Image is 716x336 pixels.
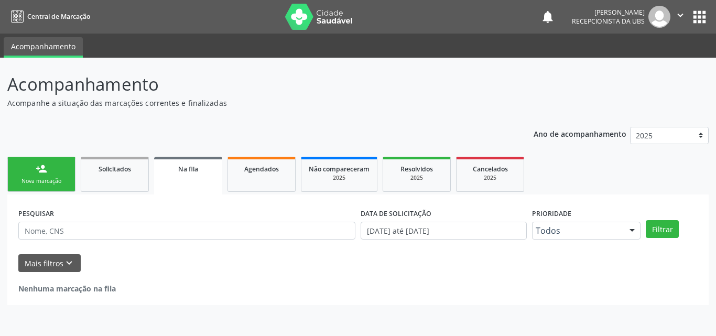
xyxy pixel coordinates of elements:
span: Resolvidos [400,165,433,174]
input: Nome, CNS [18,222,355,240]
button: apps [690,8,709,26]
p: Acompanhe a situação das marcações correntes e finalizadas [7,97,498,109]
div: Nova marcação [15,177,68,185]
span: Todos [536,225,620,236]
img: img [648,6,670,28]
div: 2025 [390,174,443,182]
i: keyboard_arrow_down [63,257,75,269]
p: Ano de acompanhamento [534,127,626,140]
div: 2025 [309,174,370,182]
span: Solicitados [99,165,131,174]
p: Acompanhamento [7,71,498,97]
span: Central de Marcação [27,12,90,21]
button: Mais filtroskeyboard_arrow_down [18,254,81,273]
span: Não compareceram [309,165,370,174]
button: Filtrar [646,220,679,238]
a: Acompanhamento [4,37,83,58]
label: DATA DE SOLICITAÇÃO [361,205,431,222]
label: PESQUISAR [18,205,54,222]
i:  [675,9,686,21]
span: Recepcionista da UBS [572,17,645,26]
div: [PERSON_NAME] [572,8,645,17]
button: notifications [540,9,555,24]
span: Agendados [244,165,279,174]
input: Selecione um intervalo [361,222,527,240]
strong: Nenhuma marcação na fila [18,284,116,294]
span: Na fila [178,165,198,174]
div: person_add [36,163,47,175]
span: Cancelados [473,165,508,174]
a: Central de Marcação [7,8,90,25]
div: 2025 [464,174,516,182]
button:  [670,6,690,28]
label: Prioridade [532,205,571,222]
